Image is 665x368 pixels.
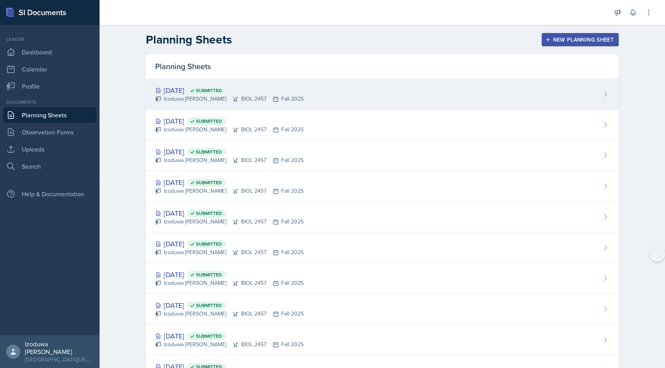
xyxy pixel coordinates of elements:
a: Planning Sheets [3,107,96,123]
div: Izoduwa [PERSON_NAME] BIOL 2457 Fall 2025 [155,126,304,134]
a: [DATE] Submitted Izoduwa [PERSON_NAME]BIOL 2457Fall 2025 [146,263,619,294]
a: [DATE] Submitted Izoduwa [PERSON_NAME]BIOL 2457Fall 2025 [146,79,619,110]
h2: Planning Sheets [146,33,232,47]
span: Submitted [196,180,222,186]
div: Leader [3,36,96,43]
a: [DATE] Submitted Izoduwa [PERSON_NAME]BIOL 2457Fall 2025 [146,171,619,202]
a: Search [3,159,96,174]
span: Submitted [196,333,222,339]
div: Izoduwa [PERSON_NAME] BIOL 2457 Fall 2025 [155,95,304,103]
span: Submitted [196,210,222,216]
a: [DATE] Submitted Izoduwa [PERSON_NAME]BIOL 2457Fall 2025 [146,140,619,171]
span: Submitted [196,241,222,247]
div: Izoduwa [PERSON_NAME] BIOL 2457 Fall 2025 [155,340,304,349]
div: Izoduwa [PERSON_NAME] BIOL 2457 Fall 2025 [155,248,304,256]
div: New Planning Sheet [547,37,614,43]
div: Izoduwa [PERSON_NAME] BIOL 2457 Fall 2025 [155,156,304,164]
a: [DATE] Submitted Izoduwa [PERSON_NAME]BIOL 2457Fall 2025 [146,110,619,140]
div: [DATE] [155,147,304,157]
a: [DATE] Submitted Izoduwa [PERSON_NAME]BIOL 2457Fall 2025 [146,324,619,355]
a: [DATE] Submitted Izoduwa [PERSON_NAME]BIOL 2457Fall 2025 [146,294,619,324]
div: Izoduwa [PERSON_NAME] BIOL 2457 Fall 2025 [155,279,304,287]
div: Documents [3,99,96,106]
div: Izoduwa [PERSON_NAME] BIOL 2457 Fall 2025 [155,218,304,226]
a: Profile [3,78,96,94]
div: [GEOGRAPHIC_DATA][US_STATE] [25,356,93,363]
div: Izoduwa [PERSON_NAME] BIOL 2457 Fall 2025 [155,310,304,318]
div: [DATE] [155,208,304,218]
div: Izoduwa [PERSON_NAME] [25,340,93,356]
div: [DATE] [155,269,304,280]
span: Submitted [196,87,222,94]
span: Submitted [196,302,222,309]
a: [DATE] Submitted Izoduwa [PERSON_NAME]BIOL 2457Fall 2025 [146,202,619,232]
span: Submitted [196,118,222,124]
div: [DATE] [155,331,304,341]
div: Izoduwa [PERSON_NAME] BIOL 2457 Fall 2025 [155,187,304,195]
span: Submitted [196,272,222,278]
div: [DATE] [155,300,304,310]
a: Dashboard [3,44,96,60]
button: New Planning Sheet [542,33,619,46]
a: Calendar [3,61,96,77]
div: [DATE] [155,177,304,188]
a: Uploads [3,141,96,157]
div: Planning Sheets [146,54,619,79]
a: Observation Forms [3,124,96,140]
div: [DATE] [155,85,304,96]
div: [DATE] [155,239,304,249]
div: [DATE] [155,116,304,126]
div: Help & Documentation [3,186,96,202]
span: Submitted [196,149,222,155]
a: [DATE] Submitted Izoduwa [PERSON_NAME]BIOL 2457Fall 2025 [146,232,619,263]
